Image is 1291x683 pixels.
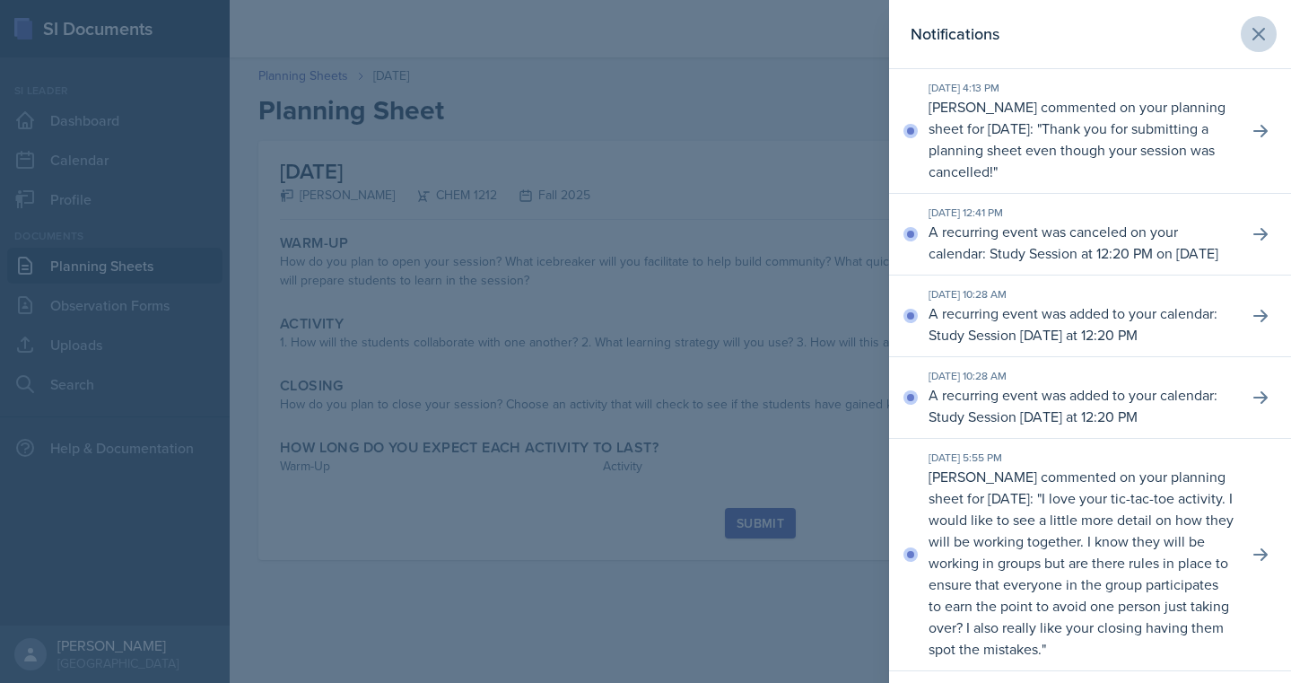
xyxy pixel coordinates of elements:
div: [DATE] 12:41 PM [929,205,1234,221]
div: [DATE] 10:28 AM [929,368,1234,384]
div: [DATE] 5:55 PM [929,450,1234,466]
p: A recurring event was canceled on your calendar: Study Session at 12:20 PM on [DATE] [929,221,1234,264]
p: I love your tic-tac-toe activity. I would like to see a little more detail on how they will be wo... [929,488,1234,659]
p: [PERSON_NAME] commented on your planning sheet for [DATE]: " " [929,96,1234,182]
p: [PERSON_NAME] commented on your planning sheet for [DATE]: " " [929,466,1234,660]
div: [DATE] 4:13 PM [929,80,1234,96]
p: Thank you for submitting a planning sheet even though your session was cancelled! [929,118,1215,181]
div: [DATE] 10:28 AM [929,286,1234,302]
h2: Notifications [911,22,999,47]
p: A recurring event was added to your calendar: Study Session [DATE] at 12:20 PM [929,384,1234,427]
p: A recurring event was added to your calendar: Study Session [DATE] at 12:20 PM [929,302,1234,346]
